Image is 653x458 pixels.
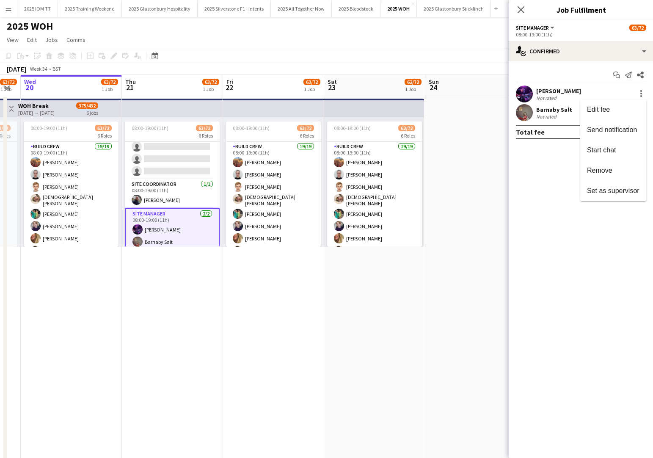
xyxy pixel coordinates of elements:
button: Remove [580,160,646,181]
button: Start chat [580,140,646,160]
span: Set as supervisor [587,187,639,194]
span: Remove [587,167,612,174]
button: Edit fee [580,99,646,120]
span: Start chat [587,146,616,154]
button: Set as supervisor [580,181,646,201]
span: Edit fee [587,106,610,113]
span: Send notification [587,126,637,133]
button: Send notification [580,120,646,140]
